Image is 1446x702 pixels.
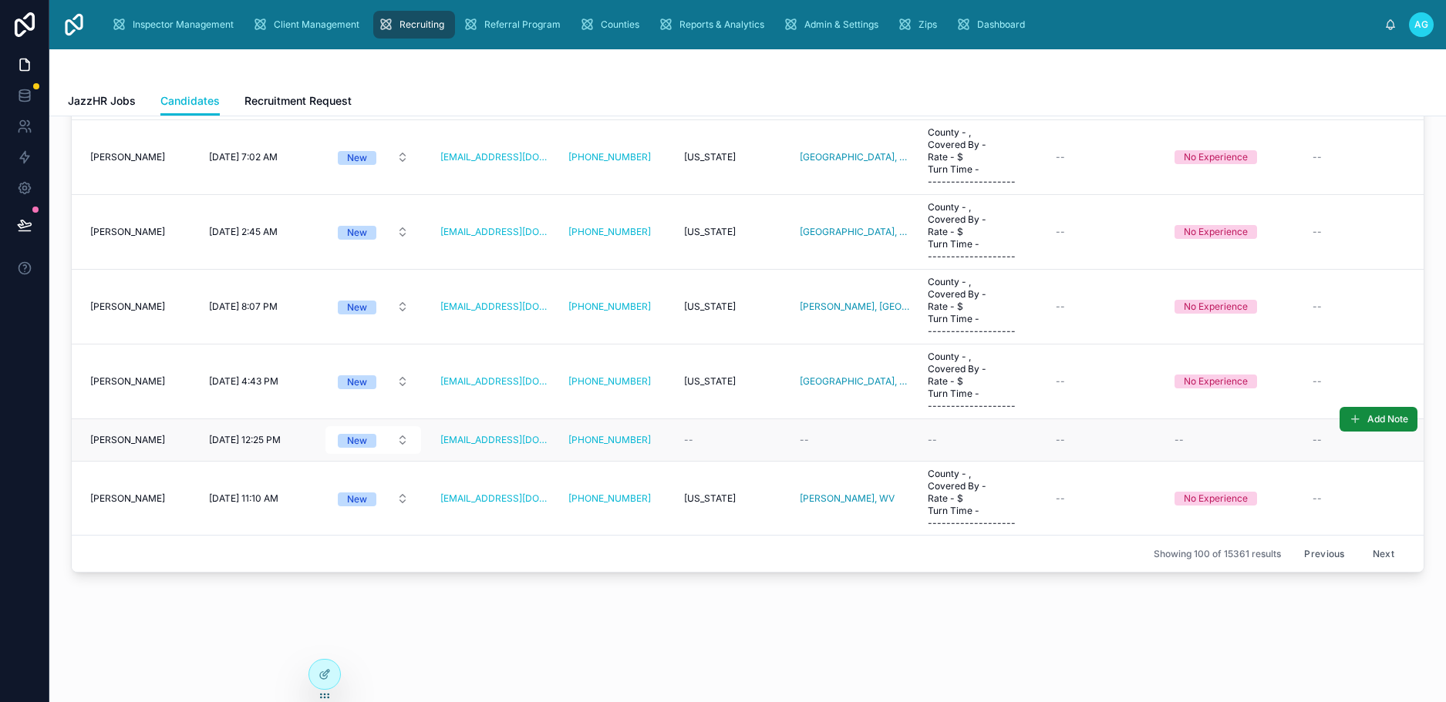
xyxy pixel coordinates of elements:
[90,492,190,505] a: [PERSON_NAME]
[325,218,421,246] button: Select Button
[892,11,948,39] a: Zips
[928,351,1037,412] span: County - , Covered By - Rate - $ Turn Time - -------------------
[1367,413,1408,425] span: Add Note
[977,18,1025,31] span: Dashboard
[244,87,352,118] a: Recruitment Request
[928,201,1037,263] a: County - , Covered By - Rate - $ Turn Time - -------------------
[778,11,889,39] a: Admin & Settings
[601,18,639,31] span: Counties
[90,151,190,163] a: [PERSON_NAME]
[106,11,244,39] a: Inspector Management
[440,226,550,238] a: [EMAIL_ADDRESS][DOMAIN_NAME]
[684,434,693,446] span: --
[62,12,86,37] img: App logo
[440,375,550,388] a: [EMAIL_ADDRESS][DOMAIN_NAME]
[928,434,937,446] span: --
[1184,375,1248,388] div: No Experience
[244,93,352,109] span: Recruitment Request
[1313,375,1442,388] a: --
[800,492,895,505] a: [PERSON_NAME], WV
[1313,492,1442,505] a: --
[568,492,666,505] a: [PHONE_NUMBER]
[1056,301,1065,313] span: --
[800,226,909,238] a: [GEOGRAPHIC_DATA], [GEOGRAPHIC_DATA]
[209,492,278,505] span: [DATE] 11:10 AM
[347,226,367,240] div: New
[1414,18,1428,31] span: AG
[684,375,781,388] a: [US_STATE]
[1175,434,1184,446] span: --
[679,18,764,31] span: Reports & Analytics
[684,226,736,238] span: [US_STATE]
[1313,301,1322,313] span: --
[90,375,165,388] span: [PERSON_NAME]
[347,375,367,389] div: New
[684,434,781,446] a: --
[209,434,281,446] span: [DATE] 12:25 PM
[90,434,165,446] span: [PERSON_NAME]
[568,151,666,163] a: [PHONE_NUMBER]
[684,151,781,163] a: [US_STATE]
[1056,301,1156,313] a: --
[928,276,1037,338] a: County - , Covered By - Rate - $ Turn Time - -------------------
[568,434,666,446] a: [PHONE_NUMBER]
[209,375,278,388] span: [DATE] 4:43 PM
[1313,492,1322,505] span: --
[1175,150,1294,164] a: No Experience
[804,18,878,31] span: Admin & Settings
[1362,542,1405,566] button: Next
[1056,434,1156,446] a: --
[800,151,909,163] a: [GEOGRAPHIC_DATA], [GEOGRAPHIC_DATA]
[1056,492,1065,505] span: --
[928,468,1037,529] a: County - , Covered By - Rate - $ Turn Time - -------------------
[133,18,234,31] span: Inspector Management
[1056,226,1156,238] a: --
[458,11,571,39] a: Referral Program
[90,226,165,238] span: [PERSON_NAME]
[800,301,909,313] a: [PERSON_NAME], [GEOGRAPHIC_DATA]
[1056,375,1065,388] span: --
[90,492,165,505] span: [PERSON_NAME]
[1184,225,1248,239] div: No Experience
[1313,434,1442,446] a: --
[209,301,306,313] a: [DATE] 8:07 PM
[90,375,190,388] a: [PERSON_NAME]
[325,217,422,247] a: Select Button
[1313,226,1442,238] a: --
[347,151,367,165] div: New
[440,492,550,505] a: [EMAIL_ADDRESS][DOMAIN_NAME]
[274,18,359,31] span: Client Management
[1313,301,1442,313] a: --
[325,368,421,395] button: Select Button
[1175,434,1294,446] a: --
[1313,375,1322,388] span: --
[484,18,561,31] span: Referral Program
[653,11,775,39] a: Reports & Analytics
[918,18,937,31] span: Zips
[684,301,781,313] a: [US_STATE]
[800,434,809,446] span: --
[568,226,666,238] a: [PHONE_NUMBER]
[1175,492,1294,506] a: No Experience
[684,151,736,163] span: [US_STATE]
[568,301,666,313] a: [PHONE_NUMBER]
[1313,226,1322,238] span: --
[325,484,422,513] a: Select Button
[347,301,367,314] div: New
[325,485,421,512] button: Select Button
[209,151,278,163] span: [DATE] 7:02 AM
[568,226,651,238] a: [PHONE_NUMBER]
[325,367,422,396] a: Select Button
[1175,225,1294,239] a: No Experience
[928,126,1037,188] span: County - , Covered By - Rate - $ Turn Time - -------------------
[1313,151,1322,163] span: --
[568,151,651,163] a: [PHONE_NUMBER]
[1293,542,1355,566] button: Previous
[684,301,736,313] span: [US_STATE]
[90,301,165,313] span: [PERSON_NAME]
